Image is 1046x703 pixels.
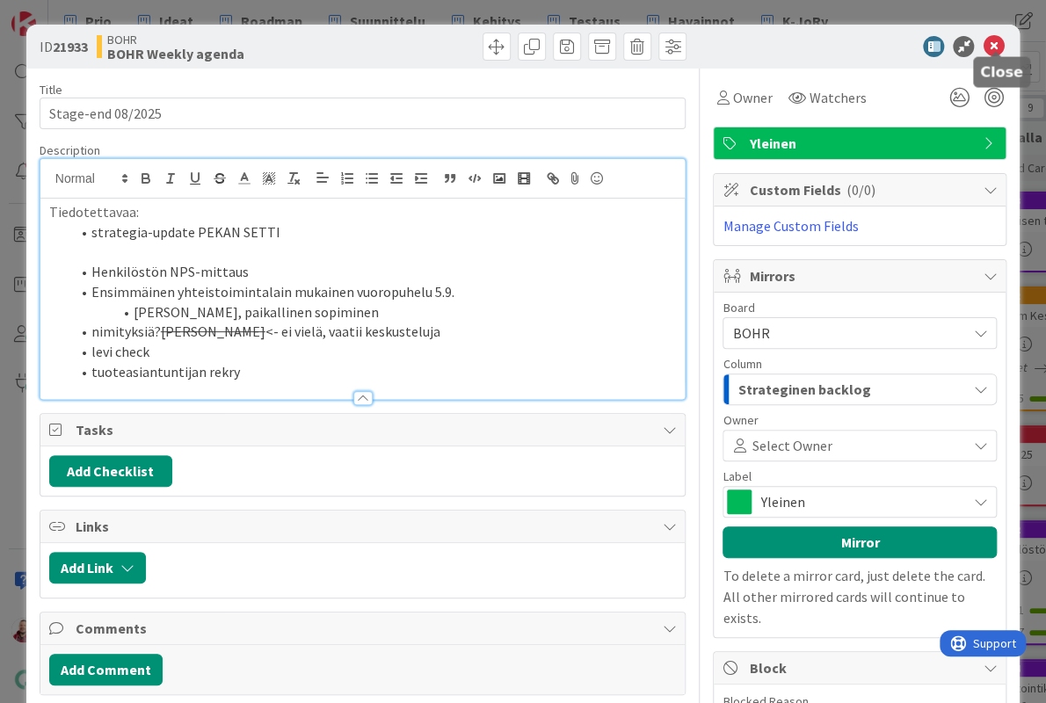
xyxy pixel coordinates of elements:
[70,262,677,282] li: Henkilöstön NPS-mittaus
[70,222,677,243] li: strategia-update PEKAN SETTI
[749,179,974,200] span: Custom Fields
[732,324,769,342] span: BOHR
[752,435,832,456] span: Select Owner
[723,565,997,628] p: To delete a mirror card, just delete the card. All other mirrored cards will continue to exists.
[723,526,997,558] button: Mirror
[40,142,100,158] span: Description
[737,378,870,401] span: Strateginen backlog
[53,38,88,55] b: 21933
[70,322,677,342] li: nimityksiä? <- ei vielä, vaatii keskusteluja
[49,552,146,583] button: Add Link
[723,217,858,235] a: Manage Custom Fields
[161,323,265,340] s: [PERSON_NAME]
[70,362,677,382] li: tuoteasiantuntijan rekry
[40,98,686,129] input: type card name here...
[70,282,677,302] li: Ensimmäinen yhteistoimintalain mukainen vuoropuhelu 5.9.
[723,470,751,482] span: Label
[749,265,974,286] span: Mirrors
[846,181,875,199] span: ( 0/0 )
[49,455,172,487] button: Add Checklist
[76,618,654,639] span: Comments
[723,301,754,314] span: Board
[33,3,76,24] span: Support
[40,82,62,98] label: Title
[40,36,88,57] span: ID
[107,33,244,47] span: BOHR
[760,489,957,514] span: Yleinen
[76,516,654,537] span: Links
[723,414,758,426] span: Owner
[70,342,677,362] li: levi check
[749,657,974,678] span: Block
[107,47,244,61] b: BOHR Weekly agenda
[980,64,1023,81] h5: Close
[70,302,677,323] li: [PERSON_NAME], paikallinen sopiminen
[809,87,866,108] span: Watchers
[732,87,772,108] span: Owner
[723,373,997,405] button: Strateginen backlog
[723,358,761,370] span: Column
[749,133,974,154] span: Yleinen
[76,419,654,440] span: Tasks
[49,654,163,685] button: Add Comment
[49,202,677,222] p: Tiedotettavaa:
